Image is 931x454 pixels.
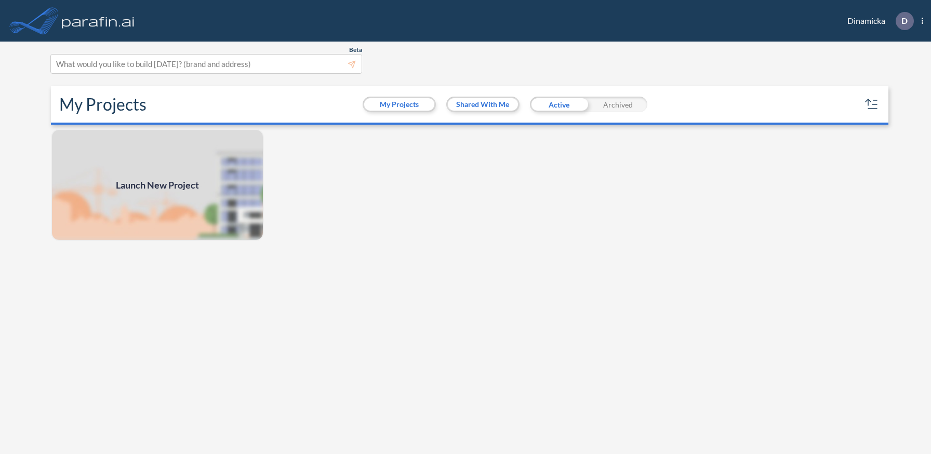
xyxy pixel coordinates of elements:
img: logo [60,10,137,31]
span: Launch New Project [116,178,199,192]
p: D [901,16,908,25]
img: add [51,129,264,241]
div: Active [530,97,589,112]
button: sort [863,96,880,113]
button: My Projects [364,98,434,111]
div: Archived [589,97,647,112]
button: Shared With Me [448,98,518,111]
div: Dinamicka [832,12,923,30]
h2: My Projects [59,95,147,114]
span: Beta [349,46,362,54]
a: Launch New Project [51,129,264,241]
